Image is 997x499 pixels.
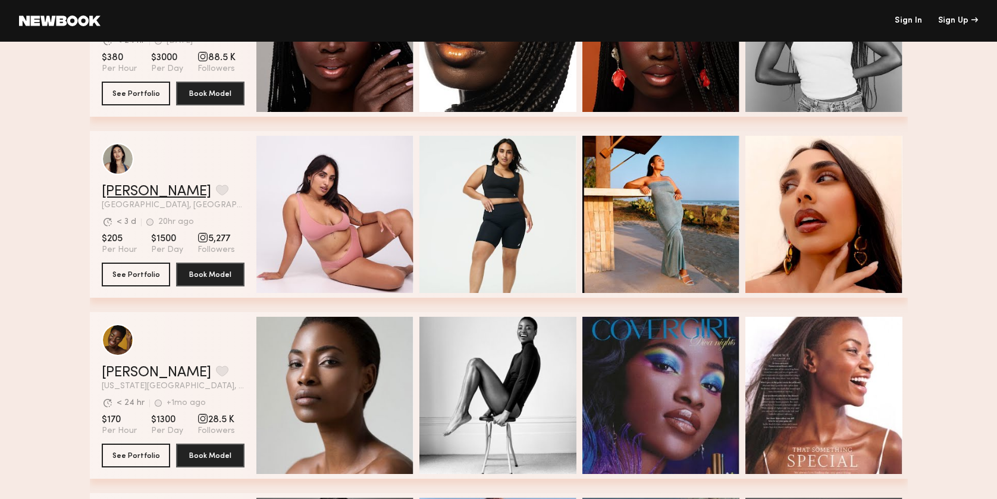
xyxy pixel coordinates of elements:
[102,382,244,391] span: [US_STATE][GEOGRAPHIC_DATA], [GEOGRAPHIC_DATA]
[895,17,922,25] a: Sign In
[197,414,235,426] span: 28.5 K
[102,263,170,286] button: See Portfolio
[102,201,244,210] span: [GEOGRAPHIC_DATA], [GEOGRAPHIC_DATA]
[102,82,170,105] button: See Portfolio
[102,185,211,199] a: [PERSON_NAME]
[158,218,194,226] div: 20hr ago
[197,64,236,74] span: Followers
[151,245,183,255] span: Per Day
[102,52,137,64] span: $380
[197,426,235,436] span: Followers
[102,426,137,436] span: Per Hour
[102,233,137,245] span: $205
[176,444,244,467] button: Book Model
[102,444,170,467] button: See Portfolio
[102,64,137,74] span: Per Hour
[117,218,136,226] div: < 3 d
[938,17,978,25] div: Sign Up
[151,426,183,436] span: Per Day
[197,233,235,245] span: 5,277
[176,82,244,105] button: Book Model
[167,399,206,407] div: +1mo ago
[117,399,145,407] div: < 24 hr
[102,366,211,380] a: [PERSON_NAME]
[102,414,137,426] span: $170
[151,233,183,245] span: $1500
[176,263,244,286] button: Book Model
[197,52,236,64] span: 88.5 K
[151,64,183,74] span: Per Day
[151,52,183,64] span: $3000
[151,414,183,426] span: $1300
[102,245,137,255] span: Per Hour
[197,245,235,255] span: Followers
